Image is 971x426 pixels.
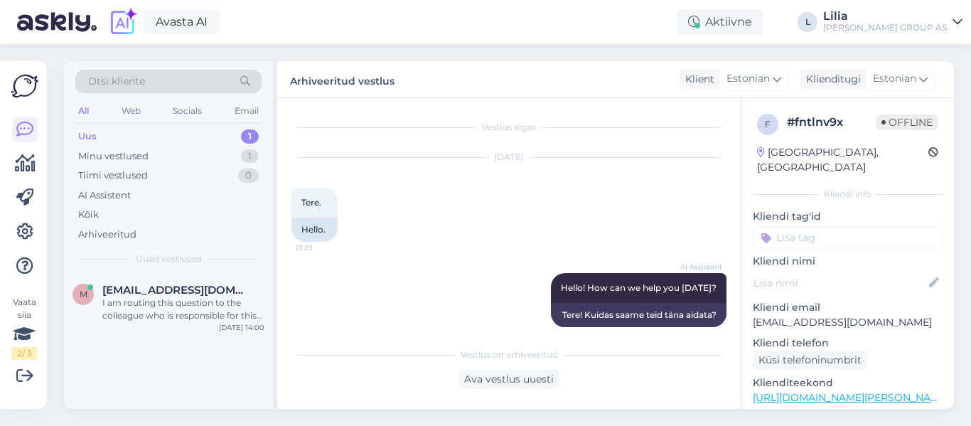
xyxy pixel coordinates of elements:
[669,262,722,272] span: AI Assistent
[119,102,144,120] div: Web
[753,376,943,390] p: Klienditeekond
[823,11,962,33] a: Lilia[PERSON_NAME] GROUP AS
[753,300,943,315] p: Kliendi email
[290,70,395,89] label: Arhiveeritud vestlus
[11,296,37,360] div: Vaata siia
[296,243,349,253] span: 13:23
[873,71,916,87] span: Estonian
[219,322,264,333] div: [DATE] 14:00
[753,188,943,201] div: Kliendi info
[88,74,145,89] span: Otsi kliente
[241,149,259,164] div: 1
[78,208,99,222] div: Kõik
[78,228,136,242] div: Arhiveeritud
[78,129,97,144] div: Uus
[102,284,250,297] span: maie.sepp1946@gmail.com
[823,22,947,33] div: [PERSON_NAME] GROUP AS
[680,72,714,87] div: Klient
[170,102,205,120] div: Socials
[753,351,867,370] div: Küsi telefoninumbrit
[757,145,928,175] div: [GEOGRAPHIC_DATA], [GEOGRAPHIC_DATA]
[80,289,87,299] span: m
[11,347,37,360] div: 2 / 3
[753,254,943,269] p: Kliendi nimi
[561,282,717,293] span: Hello! How can we help you [DATE]?
[753,227,943,248] input: Lisa tag
[291,121,726,134] div: Vestlus algas
[11,73,38,100] img: Askly Logo
[800,72,861,87] div: Klienditugi
[753,336,943,351] p: Kliendi telefon
[144,10,220,34] a: Avasta AI
[108,7,138,37] img: explore-ai
[677,9,763,35] div: Aktiivne
[291,151,726,164] div: [DATE]
[876,115,938,130] span: Offline
[301,197,321,208] span: Tere.
[823,11,947,22] div: Lilia
[232,102,262,120] div: Email
[136,252,202,265] span: Uued vestlused
[458,370,559,389] div: Ava vestlus uuesti
[291,218,338,242] div: Hello.
[753,209,943,224] p: Kliendi tag'id
[551,303,726,327] div: Tere! Kuidas saame teid täna aidata?
[238,169,259,183] div: 0
[78,188,131,203] div: AI Assistent
[753,391,949,404] a: [URL][DOMAIN_NAME][PERSON_NAME]
[765,119,771,129] span: f
[787,114,876,131] div: # fntlnv9x
[102,297,264,322] div: I am routing this question to the colleague who is responsible for this topic. The reply might ta...
[461,348,558,361] span: Vestlus on arhiveeritud
[798,12,817,32] div: L
[241,129,259,144] div: 1
[726,71,770,87] span: Estonian
[753,275,926,291] input: Lisa nimi
[78,149,149,164] div: Minu vestlused
[78,169,148,183] div: Tiimi vestlused
[753,315,943,330] p: [EMAIL_ADDRESS][DOMAIN_NAME]
[75,102,92,120] div: All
